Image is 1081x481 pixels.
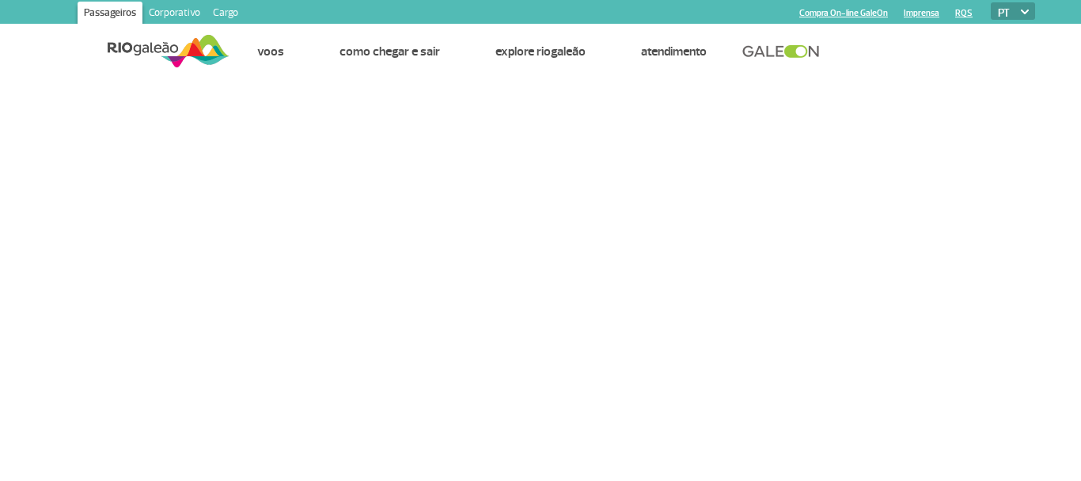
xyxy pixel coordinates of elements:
a: RQS [955,8,973,18]
a: Corporativo [142,2,207,27]
a: Imprensa [904,8,939,18]
a: Compra On-line GaleOn [799,8,888,18]
a: Explore RIOgaleão [495,44,586,59]
a: Como chegar e sair [339,44,440,59]
a: Atendimento [641,44,707,59]
a: Voos [257,44,284,59]
a: Cargo [207,2,245,27]
a: Passageiros [78,2,142,27]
